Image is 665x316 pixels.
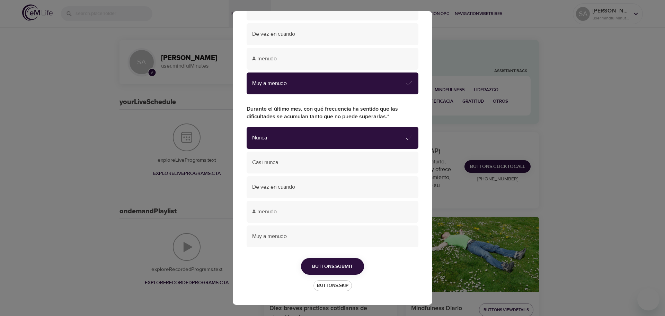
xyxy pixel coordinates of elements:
[252,30,413,38] span: De vez en cuando
[252,79,405,87] span: Muy a menudo
[301,258,364,275] button: buttons.submit
[312,262,353,271] span: buttons.submit
[313,280,352,291] button: buttons.skip
[317,282,348,290] span: buttons.skip
[252,159,413,166] span: Casi nunca
[252,183,413,191] span: De vez en cuando
[247,105,418,121] label: Durante el último mes, con qué frecuencia ha sentido que las dificultades se acumulan tanto que n...
[252,55,413,63] span: A menudo
[252,208,413,216] span: A menudo
[252,232,413,240] span: Muy a menudo
[252,134,405,142] span: Nunca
